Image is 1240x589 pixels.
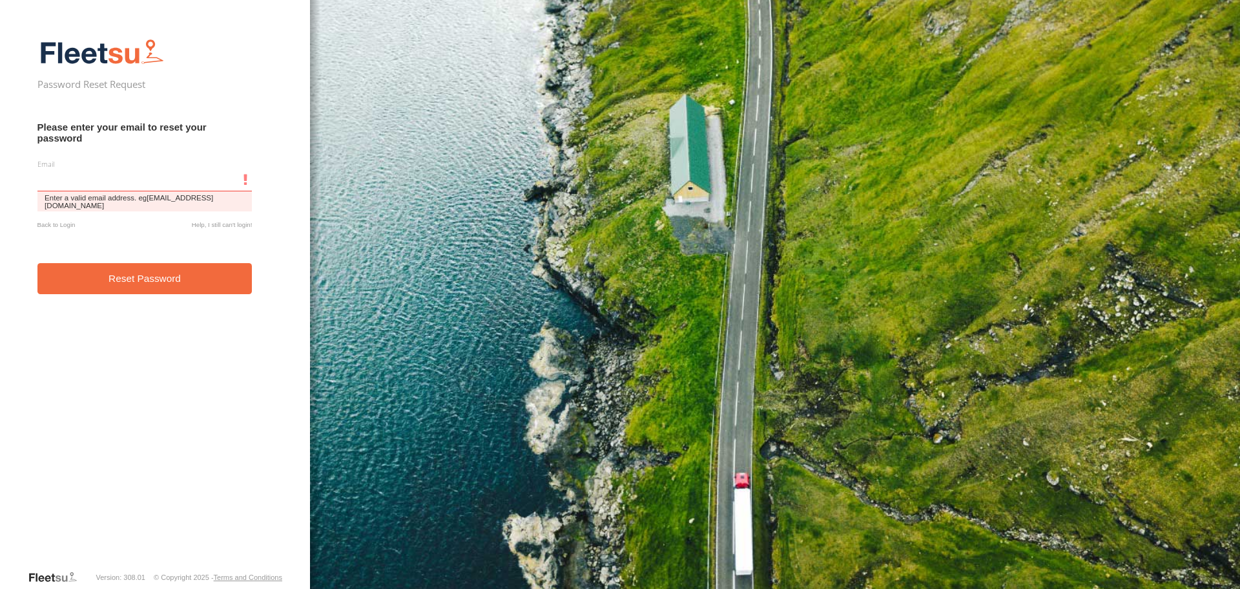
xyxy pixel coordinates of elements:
a: Help, I still can't login! [192,221,253,228]
div: Version: 308.01 [96,573,145,581]
a: Back to Login [37,221,76,228]
div: © Copyright 2025 - [154,573,282,581]
img: Fleetsu [37,36,167,69]
label: Enter a valid email address. eg [EMAIL_ADDRESS][DOMAIN_NAME] [37,191,253,211]
label: Email [37,159,253,169]
a: Visit our Website [28,571,87,584]
button: Reset Password [37,263,253,295]
a: Terms and Conditions [214,573,282,581]
h3: Please enter your email to reset your password [37,122,253,144]
h2: Password Reset Request [37,78,253,91]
